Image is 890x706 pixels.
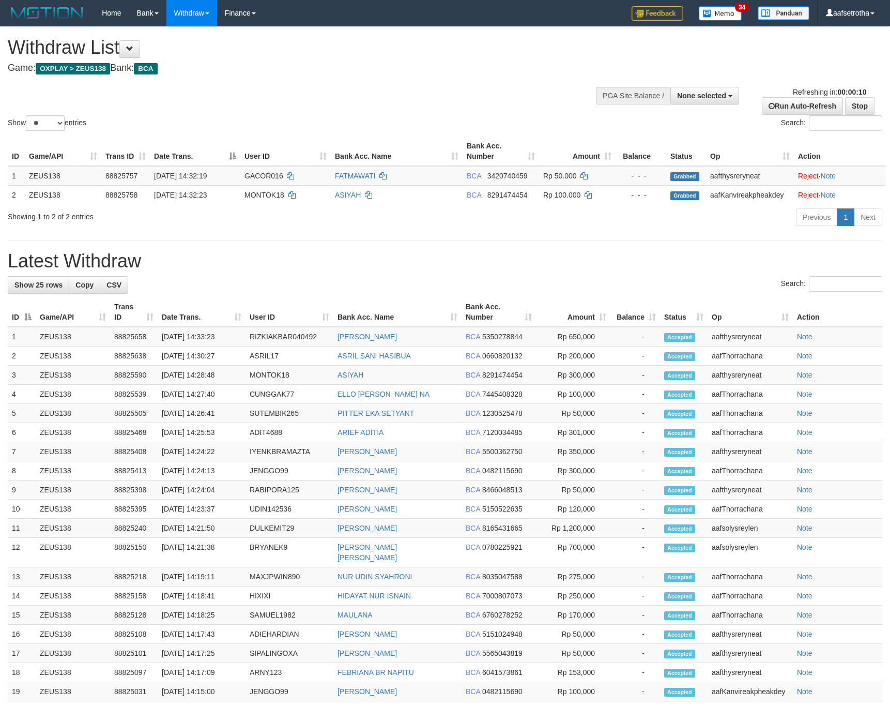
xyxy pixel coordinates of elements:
th: Action [794,137,886,166]
td: Rp 300,000 [536,461,610,480]
td: - [610,625,660,644]
td: MAXJPWIN890 [245,567,333,587]
td: Rp 275,000 [536,567,610,587]
td: ADIT4688 [245,423,333,442]
span: BCA [466,611,480,619]
td: BRYANEK9 [245,538,333,567]
td: - [610,606,660,625]
td: 88825108 [110,625,158,644]
span: [DATE] 14:32:23 [154,191,207,199]
td: IYENKBRAMAZTA [245,442,333,461]
td: · [794,185,886,204]
td: 10 [8,500,36,519]
td: - [610,442,660,461]
span: None selected [677,92,726,100]
div: PGA Site Balance / [596,87,670,104]
a: ASIYAH [335,191,361,199]
span: 88825758 [105,191,137,199]
td: 88825398 [110,480,158,500]
span: Copy 0780225921 to clipboard [482,543,523,551]
span: Show 25 rows [14,281,63,289]
td: Rp 100,000 [536,385,610,404]
td: - [610,404,660,423]
span: Copy 0660820132 to clipboard [482,352,523,360]
span: Rp 50.000 [543,172,577,180]
a: [PERSON_NAME] [337,486,397,494]
span: BCA [466,371,480,379]
span: Accepted [664,467,695,476]
td: 88825658 [110,327,158,347]
span: Copy 7120034485 to clipboard [482,428,523,437]
td: aafThorrachana [708,385,793,404]
span: BCA [466,428,480,437]
td: SAMUEL1982 [245,606,333,625]
td: 2 [8,185,25,204]
span: Copy 8466048513 to clipboard [482,486,523,494]
span: BCA [466,390,480,398]
td: 4 [8,385,36,404]
td: [DATE] 14:17:43 [158,625,245,644]
th: Status: activate to sort column ascending [660,297,708,327]
th: Action [793,297,882,327]
td: Rp 50,000 [536,480,610,500]
a: Note [797,390,812,398]
td: Rp 300,000 [536,366,610,385]
a: ARIEF ADITIA [337,428,383,437]
td: Rp 200,000 [536,347,610,366]
td: - [610,480,660,500]
td: - [610,423,660,442]
td: - [610,587,660,606]
a: [PERSON_NAME] [337,467,397,475]
td: [DATE] 14:18:25 [158,606,245,625]
label: Search: [781,115,882,131]
td: Rp 350,000 [536,442,610,461]
td: - [610,385,660,404]
span: Accepted [664,573,695,582]
span: Accepted [664,371,695,380]
span: Accepted [664,410,695,418]
span: OXPLAY > ZEUS138 [36,63,110,74]
span: Copy 5500362750 to clipboard [482,447,523,456]
td: CUNGGAK77 [245,385,333,404]
a: [PERSON_NAME] [337,333,397,341]
th: Trans ID: activate to sort column ascending [110,297,158,327]
td: ZEUS138 [36,538,110,567]
span: Copy 7000807073 to clipboard [482,592,523,600]
span: 34 [735,3,749,12]
a: [PERSON_NAME] [337,524,397,532]
td: SUTEMBIK265 [245,404,333,423]
span: Accepted [664,505,695,514]
input: Search: [809,276,882,292]
a: ELLO [PERSON_NAME] NA [337,390,429,398]
td: aafThorrachana [708,404,793,423]
td: 13 [8,567,36,587]
h1: Withdraw List [8,37,583,58]
td: [DATE] 14:25:53 [158,423,245,442]
a: [PERSON_NAME] [337,687,397,696]
td: 88825539 [110,385,158,404]
th: Op: activate to sort column ascending [706,137,794,166]
a: Note [797,687,812,696]
td: aafThorrachana [708,347,793,366]
td: Rp 700,000 [536,538,610,567]
td: aafsolysreylen [708,519,793,538]
a: Note [797,409,812,417]
span: Accepted [664,390,695,399]
span: [DATE] 14:32:19 [154,172,207,180]
span: Accepted [664,333,695,342]
span: Accepted [664,448,695,457]
th: User ID: activate to sort column ascending [240,137,331,166]
a: MAULANA [337,611,373,619]
a: Reject [798,191,819,199]
th: Status [666,137,706,166]
a: Show 25 rows [8,276,69,294]
td: Rp 250,000 [536,587,610,606]
th: Op: activate to sort column ascending [708,297,793,327]
td: - [610,366,660,385]
a: Previous [796,208,837,226]
td: [DATE] 14:30:27 [158,347,245,366]
span: Rp 100.000 [543,191,580,199]
a: [PERSON_NAME] [337,630,397,638]
td: 88825128 [110,606,158,625]
input: Search: [809,115,882,131]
